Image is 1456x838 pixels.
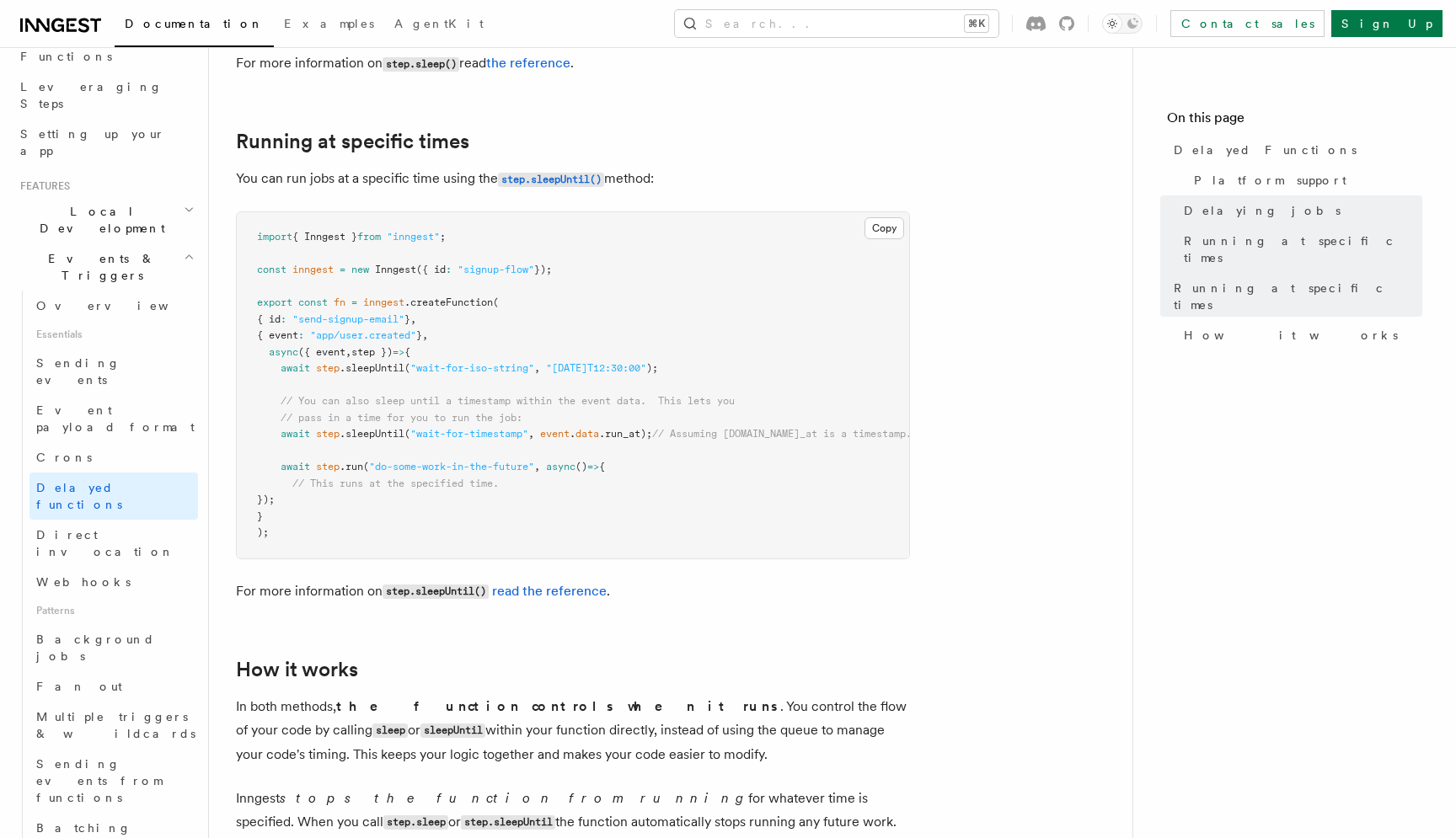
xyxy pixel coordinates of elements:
[281,412,522,424] span: // pass in a time for you to run the job:
[1102,13,1143,34] button: Toggle dark mode
[416,329,422,341] span: }
[257,494,275,505] span: });
[36,451,92,464] span: Crons
[281,395,735,407] span: // You can also sleep until a timestamp within the event data. This lets you
[534,264,552,275] span: });
[458,264,534,275] span: "signup-flow"
[420,723,485,738] code: sleepUntil
[310,329,416,341] span: "app/user.created"
[13,203,184,237] span: Local Development
[29,472,198,520] a: Delayed functions
[13,24,198,72] a: Your first Functions
[404,313,410,325] span: }
[29,442,198,472] a: Crons
[599,461,605,472] span: {
[298,296,328,308] span: const
[393,346,404,358] span: =>
[599,428,652,440] span: .run_at);
[372,723,408,738] code: sleep
[864,217,904,239] button: Copy
[383,815,448,830] code: step.sleep
[292,313,404,325] span: "send-signup-email"
[36,633,155,663] span: Background jobs
[29,321,198,348] span: Essentials
[336,698,780,714] strong: the function controls when it runs
[387,231,440,243] span: "inngest"
[281,362,310,374] span: await
[493,296,499,308] span: (
[281,428,310,440] span: await
[528,428,534,440] span: ,
[1184,202,1341,219] span: Delaying jobs
[534,362,540,374] span: ,
[1170,10,1325,37] a: Contact sales
[236,579,910,604] p: For more information on .
[1167,108,1422,135] h4: On this page
[646,362,658,374] span: );
[29,624,198,671] a: Background jobs
[383,584,489,599] code: step.sleepUntil()
[36,481,122,511] span: Delayed functions
[410,362,534,374] span: "wait-for-iso-string"
[1194,172,1346,189] span: Platform support
[292,478,499,489] span: // This runs at the specified time.
[363,296,404,308] span: inngest
[236,130,469,153] a: Running at specific times
[351,346,393,358] span: step })
[29,749,198,813] a: Sending events from functions
[236,51,910,76] p: For more information on read .
[345,346,351,358] span: ,
[357,231,381,243] span: from
[257,296,292,308] span: export
[269,346,298,358] span: async
[236,658,358,681] a: How it works
[36,299,210,312] span: Overview
[410,428,528,440] span: "wait-for-timestamp"
[29,671,198,702] a: Fan out
[29,567,198,597] a: Webhooks
[29,597,198,624] span: Patterns
[546,461,575,472] span: async
[575,428,599,440] span: data
[340,461,363,472] span: .run
[546,362,646,374] span: "[DATE]T12:30:00"
[416,264,446,275] span: ({ id
[29,520,198,567] a: Direct invocation
[13,243,198,291] button: Events & Triggers
[36,680,122,693] span: Fan out
[534,461,540,472] span: ,
[340,362,404,374] span: .sleepUntil
[404,346,410,358] span: {
[351,296,357,308] span: =
[257,264,286,275] span: const
[257,313,281,325] span: { id
[284,17,374,30] span: Examples
[316,461,340,472] span: step
[125,17,264,30] span: Documentation
[575,461,587,472] span: ()
[281,461,310,472] span: await
[404,362,410,374] span: (
[298,329,304,341] span: :
[316,362,340,374] span: step
[292,231,357,243] span: { Inngest }
[498,173,604,187] code: step.sleepUntil()
[292,264,334,275] span: inngest
[1174,141,1357,158] span: Delayed Functions
[540,428,570,440] span: event
[257,510,263,522] span: }
[236,167,910,191] p: You can run jobs at a specific time using the method:
[13,196,198,243] button: Local Development
[236,695,910,766] p: In both methods, . You control the flow of your code by calling or within your function directly,...
[298,346,345,358] span: ({ event
[36,575,131,589] span: Webhooks
[1177,320,1422,350] a: How it works
[440,231,446,243] span: ;
[1174,280,1422,313] span: Running at specific times
[363,461,369,472] span: (
[36,710,195,740] span: Multiple triggers & wildcards
[1184,327,1398,344] span: How it works
[36,757,162,804] span: Sending events from functions
[410,313,416,325] span: ,
[1177,226,1422,273] a: Running at specific times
